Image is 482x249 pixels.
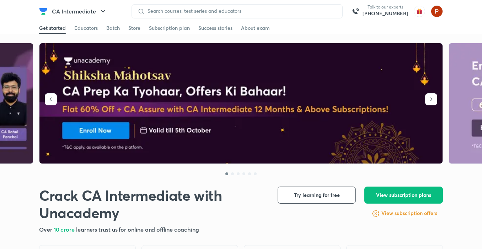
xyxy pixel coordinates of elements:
div: Store [128,24,140,32]
a: View subscription offers [381,209,437,218]
a: Store [128,22,140,34]
a: Batch [106,22,120,34]
a: Subscription plan [149,22,190,34]
div: Success stories [198,24,232,32]
img: Company Logo [39,7,48,16]
button: View subscription plans [364,187,443,204]
h6: View subscription offers [381,210,437,217]
a: About exam [241,22,270,34]
div: About exam [241,24,270,32]
input: Search courses, test series and educators [145,8,337,14]
span: Over [39,226,54,233]
button: Try learning for free [278,187,356,204]
span: View subscription plans [376,192,431,199]
p: Talk to our experts [363,4,408,10]
div: Subscription plan [149,24,190,32]
span: 10 crore [54,226,76,233]
img: avatar [414,6,425,17]
a: Educators [74,22,98,34]
div: Get started [39,24,66,32]
a: [PHONE_NUMBER] [363,10,408,17]
a: Success stories [198,22,232,34]
span: learners trust us for online and offline coaching [76,226,199,233]
img: Palak [431,5,443,17]
a: Get started [39,22,66,34]
button: CA Intermediate [48,4,112,18]
h1: Crack CA Intermediate with Unacademy [39,187,266,221]
span: Try learning for free [294,192,340,199]
img: call-us [348,4,363,18]
div: Batch [106,24,120,32]
div: Educators [74,24,98,32]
